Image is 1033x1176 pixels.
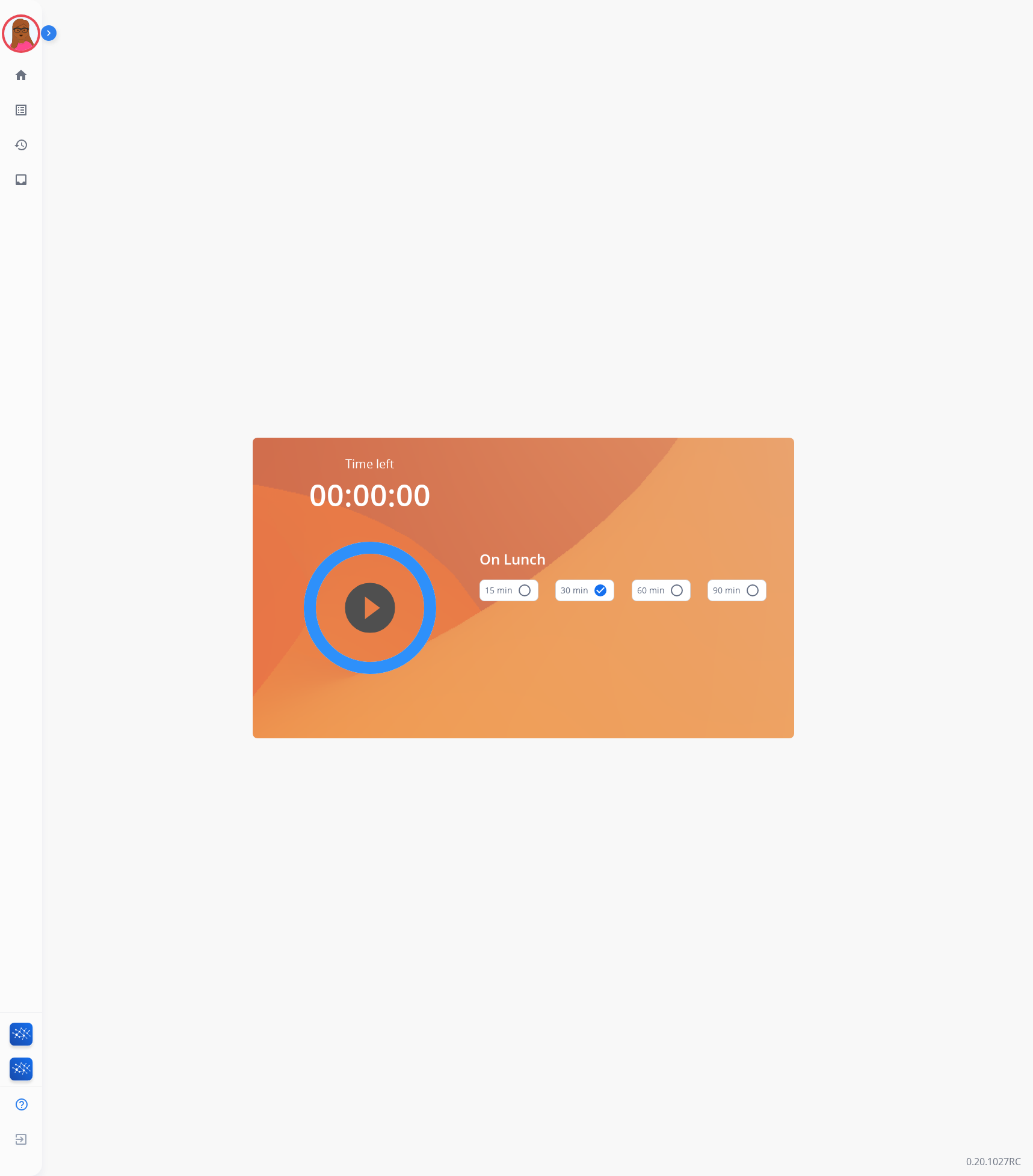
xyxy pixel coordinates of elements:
[745,583,760,598] mat-icon: radio_button_unchecked
[14,68,28,82] mat-icon: home
[345,456,394,473] span: Time left
[479,580,538,601] button: 15 min
[555,580,614,601] button: 30 min
[670,583,684,598] mat-icon: radio_button_unchecked
[14,173,28,187] mat-icon: inbox
[966,1154,1021,1169] p: 0.20.1027RC
[517,583,532,598] mat-icon: radio_button_unchecked
[479,548,767,570] span: On Lunch
[14,138,28,152] mat-icon: history
[309,474,431,515] span: 00:00:00
[14,103,28,117] mat-icon: list_alt
[708,580,766,601] button: 90 min
[363,601,377,615] mat-icon: play_circle_filled
[632,580,691,601] button: 60 min
[4,17,38,51] img: avatar
[593,583,608,598] mat-icon: check_circle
